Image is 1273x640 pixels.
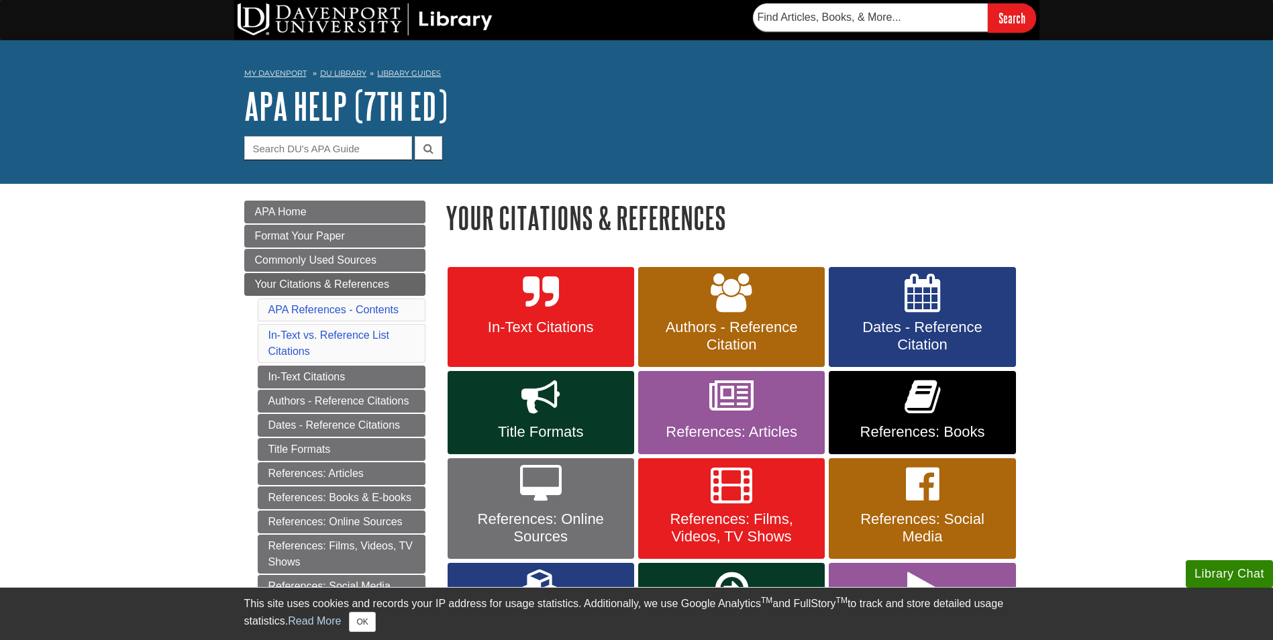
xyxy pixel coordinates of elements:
[244,596,1029,632] div: This site uses cookies and records your IP address for usage statistics. Additionally, we use Goo...
[255,206,307,217] span: APA Home
[244,225,425,248] a: Format Your Paper
[244,85,448,127] a: APA Help (7th Ed)
[829,371,1015,454] a: References: Books
[638,458,825,559] a: References: Films, Videos, TV Shows
[244,68,307,79] a: My Davenport
[258,414,425,437] a: Dates - Reference Citations
[458,511,624,545] span: References: Online Sources
[648,511,815,545] span: References: Films, Videos, TV Shows
[349,612,375,632] button: Close
[448,458,634,559] a: References: Online Sources
[458,319,624,336] span: In-Text Citations
[244,64,1029,86] nav: breadcrumb
[268,329,390,357] a: In-Text vs. Reference List Citations
[244,136,412,160] input: Search DU's APA Guide
[638,267,825,368] a: Authors - Reference Citation
[638,371,825,454] a: References: Articles
[268,304,399,315] a: APA References - Contents
[836,596,848,605] sup: TM
[258,486,425,509] a: References: Books & E-books
[288,615,341,627] a: Read More
[238,3,493,36] img: DU Library
[458,423,624,441] span: Title Formats
[648,319,815,354] span: Authors - Reference Citation
[448,267,634,368] a: In-Text Citations
[255,254,376,266] span: Commonly Used Sources
[258,575,425,598] a: References: Social Media
[1186,560,1273,588] button: Library Chat
[829,267,1015,368] a: Dates - Reference Citation
[839,423,1005,441] span: References: Books
[988,3,1036,32] input: Search
[244,201,425,223] a: APA Home
[446,201,1029,235] h1: Your Citations & References
[753,3,1036,32] form: Searches DU Library's articles, books, and more
[258,390,425,413] a: Authors - Reference Citations
[839,319,1005,354] span: Dates - Reference Citation
[255,230,345,242] span: Format Your Paper
[258,366,425,388] a: In-Text Citations
[753,3,988,32] input: Find Articles, Books, & More...
[377,68,441,78] a: Library Guides
[258,511,425,533] a: References: Online Sources
[829,458,1015,559] a: References: Social Media
[244,273,425,296] a: Your Citations & References
[648,423,815,441] span: References: Articles
[761,596,772,605] sup: TM
[320,68,366,78] a: DU Library
[839,511,1005,545] span: References: Social Media
[448,371,634,454] a: Title Formats
[244,249,425,272] a: Commonly Used Sources
[258,462,425,485] a: References: Articles
[258,438,425,461] a: Title Formats
[255,278,389,290] span: Your Citations & References
[258,535,425,574] a: References: Films, Videos, TV Shows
